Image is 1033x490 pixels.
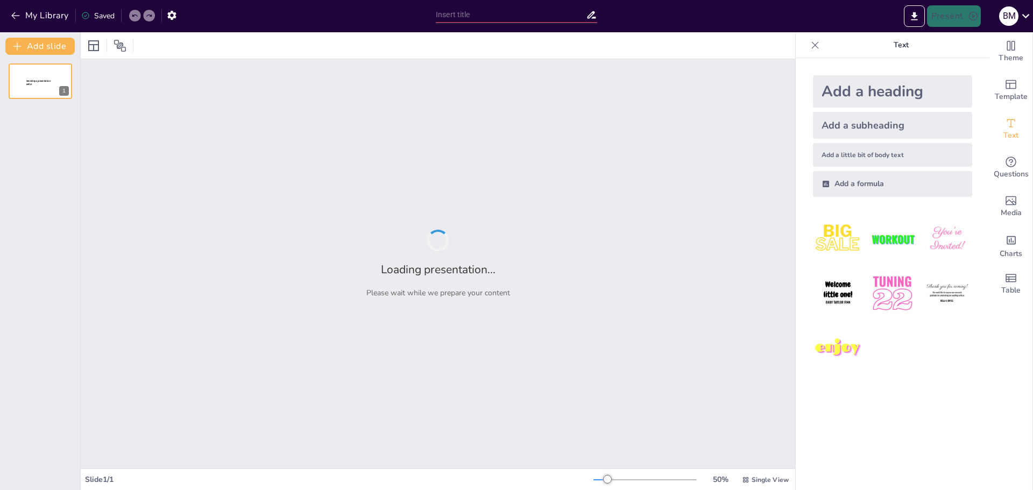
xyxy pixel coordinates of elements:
[922,214,972,264] img: 3.jpeg
[85,37,102,54] div: Layout
[999,6,1018,26] div: B M
[81,11,115,21] div: Saved
[26,80,51,86] span: Sendsteps presentation editor
[59,86,69,96] div: 1
[752,475,789,484] span: Single View
[8,7,73,24] button: My Library
[707,474,733,485] div: 50 %
[867,214,917,264] img: 2.jpeg
[813,143,972,167] div: Add a little bit of body text
[989,187,1032,226] div: Add images, graphics, shapes or video
[904,5,925,27] button: Export to PowerPoint
[989,110,1032,148] div: Add text boxes
[922,268,972,318] img: 6.jpeg
[813,268,863,318] img: 4.jpeg
[813,323,863,373] img: 7.jpeg
[5,38,75,55] button: Add slide
[1000,248,1022,260] span: Charts
[813,112,972,139] div: Add a subheading
[1001,285,1021,296] span: Table
[999,52,1023,64] span: Theme
[989,148,1032,187] div: Get real-time input from your audience
[994,168,1029,180] span: Questions
[1003,130,1018,141] span: Text
[366,288,510,298] p: Please wait while we prepare your content
[999,5,1018,27] button: B M
[1001,207,1022,219] span: Media
[114,39,126,52] span: Position
[813,171,972,197] div: Add a formula
[824,32,979,58] p: Text
[989,32,1032,71] div: Change the overall theme
[927,5,981,27] button: Present
[989,226,1032,265] div: Add charts and graphs
[9,63,72,99] div: 1
[813,75,972,108] div: Add a heading
[989,71,1032,110] div: Add ready made slides
[436,7,586,23] input: Insert title
[85,474,593,485] div: Slide 1 / 1
[381,262,496,277] h2: Loading presentation...
[995,91,1028,103] span: Template
[867,268,917,318] img: 5.jpeg
[989,265,1032,303] div: Add a table
[813,214,863,264] img: 1.jpeg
